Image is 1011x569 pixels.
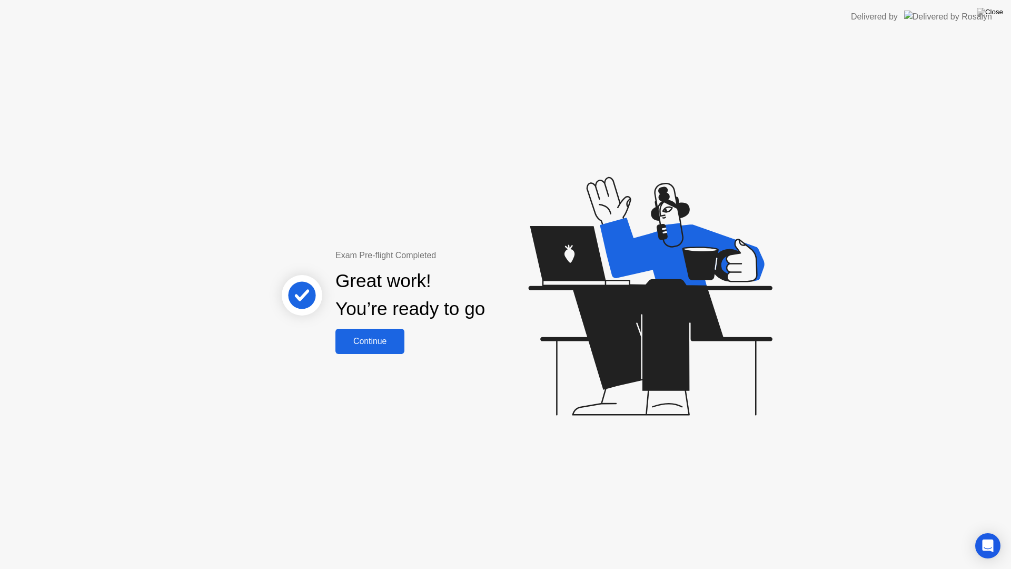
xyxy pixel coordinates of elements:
div: Exam Pre-flight Completed [335,249,553,262]
div: Open Intercom Messenger [975,533,1000,558]
div: Delivered by [851,11,898,23]
div: Continue [339,337,401,346]
div: Great work! You’re ready to go [335,267,485,323]
button: Continue [335,329,404,354]
img: Close [977,8,1003,16]
img: Delivered by Rosalyn [904,11,992,23]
